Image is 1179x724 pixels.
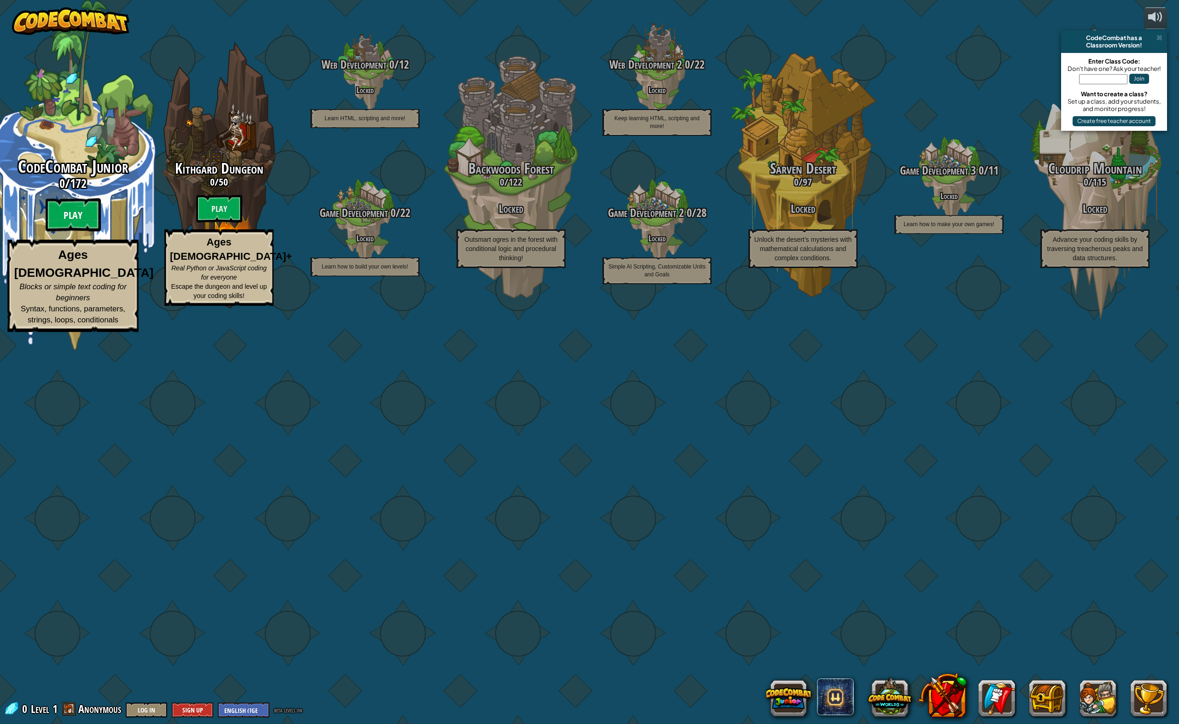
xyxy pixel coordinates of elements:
h3: / [584,58,730,71]
span: 12 [399,57,409,72]
span: 1 [53,701,58,716]
span: 172 [70,175,87,192]
span: Anonymous [78,701,121,716]
span: Backwoods Forest [468,158,554,178]
span: 0 [1084,175,1088,189]
span: 0 [794,175,799,189]
span: 97 [803,175,812,189]
span: 0 [210,175,215,189]
span: Web Development 2 [609,57,682,72]
button: Log In [126,702,167,718]
span: 122 [508,175,522,189]
span: 0 [976,163,984,178]
span: Real Python or JavaScript coding for everyone [171,264,267,281]
button: Create free teacher account [1073,116,1156,126]
h4: Locked [876,192,1022,200]
span: CodeCombat Junior [18,155,128,179]
span: Outsmart ogres in the forest with conditional logic and procedural thinking! [464,236,557,262]
span: 0 [500,175,504,189]
span: Advance your coding skills by traversing treacherous peaks and data structures. [1047,236,1143,262]
div: Classroom Version! [1065,41,1163,49]
div: Want to create a class? [1066,90,1162,98]
span: 22 [400,205,410,221]
span: Learn how to make your own games! [904,221,994,228]
btn: Play [46,199,101,232]
span: 11 [988,163,998,178]
img: CodeCombat - Learn how to code by playing a game [12,7,130,35]
h3: Locked [1022,203,1168,215]
h3: / [146,176,292,187]
h3: / [730,176,876,187]
span: 50 [219,175,228,189]
btn: Play [196,195,242,222]
div: Enter Class Code: [1066,58,1162,65]
button: Sign Up [172,702,213,718]
span: Level [31,701,49,717]
span: Keep learning HTML, scripting and more! [614,115,700,129]
span: Cloudrip Mountain [1048,158,1142,178]
span: Simple AI Scripting, Customizable Units and Goals [608,263,706,278]
h4: Locked [584,86,730,94]
h3: / [438,176,584,187]
div: CodeCombat has a [1065,34,1163,41]
button: Join [1129,74,1149,84]
span: Game Development [320,205,388,221]
span: Kithgard Dungeon [175,158,263,178]
h3: / [584,207,730,219]
span: 115 [1092,175,1106,189]
h3: / [292,207,438,219]
span: Escape the dungeon and level up your coding skills! [171,283,267,299]
h4: Locked [292,86,438,94]
span: beta levels on [274,706,302,714]
h3: Locked [730,203,876,215]
span: 0 [386,57,394,72]
span: 28 [696,205,706,221]
span: Game Development 3 [900,163,976,178]
h3: / [1022,176,1168,187]
span: Game Development 2 [608,205,684,221]
h3: / [292,58,438,71]
span: Sarven Desert [770,158,836,178]
span: 0 [388,205,396,221]
div: Don't have one? Ask your teacher! [1066,65,1162,72]
span: 0 [684,205,692,221]
div: Set up a class, add your students, and monitor progress! [1066,98,1162,112]
button: Adjust volume [1144,7,1167,29]
div: Complete previous world to unlock [146,29,292,321]
h3: / [876,164,1022,177]
span: Unlock the desert’s mysteries with mathematical calculations and complex conditions. [754,236,852,262]
span: Blocks or simple text coding for beginners [19,282,127,302]
span: 0 [22,701,30,716]
h3: Locked [438,203,584,215]
h4: Locked [584,234,730,243]
span: Learn HTML, scripting and more! [325,115,405,122]
h4: Locked [292,234,438,243]
strong: Ages [DEMOGRAPHIC_DATA]+ [170,236,292,262]
span: Learn how to build your own levels! [322,263,408,270]
span: 22 [695,57,705,72]
span: Syntax, functions, parameters, strings, loops, conditionals [21,304,125,324]
span: 0 [682,57,690,72]
strong: Ages [DEMOGRAPHIC_DATA] [14,248,154,280]
span: Web Development [321,57,386,72]
span: 0 [59,175,65,192]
